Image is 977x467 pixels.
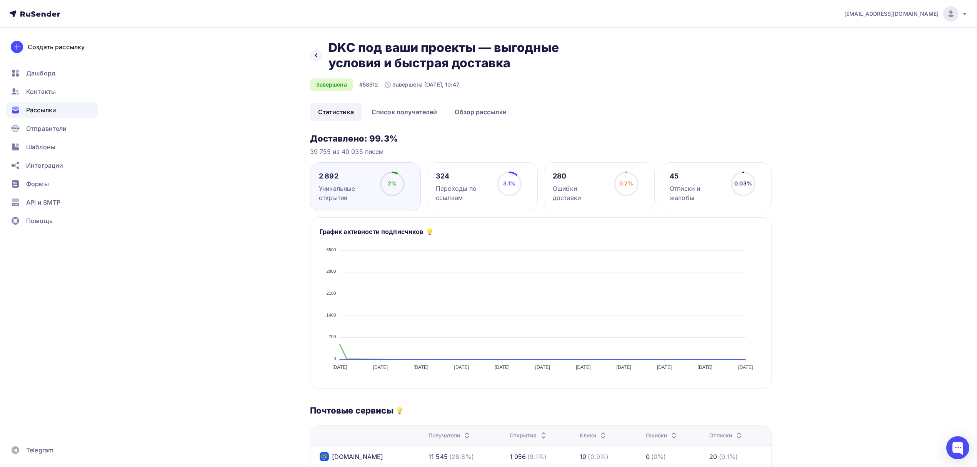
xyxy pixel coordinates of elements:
[616,365,631,370] tspan: [DATE]
[428,452,448,461] div: 11 545
[6,65,98,81] a: Дашборд
[436,172,490,181] div: 324
[449,452,474,461] div: (28.8%)
[333,356,336,361] tspan: 0
[619,180,634,187] span: 0.2%
[26,216,53,225] span: Помощь
[26,68,55,78] span: Дашборд
[709,452,717,461] div: 20
[26,198,60,207] span: API и SMTP
[310,405,393,416] h3: Почтовые сервисы
[844,6,968,22] a: [EMAIL_ADDRESS][DOMAIN_NAME]
[553,172,607,181] div: 280
[657,365,672,370] tspan: [DATE]
[310,103,362,121] a: Статистика
[576,365,591,370] tspan: [DATE]
[385,81,459,88] div: Завершена [DATE], 10:47
[326,291,336,295] tspan: 2100
[651,452,666,461] div: (0%)
[26,142,55,152] span: Шаблоны
[447,103,515,121] a: Обзор рассылки
[310,147,772,156] div: 39 755 из 40 035 писем
[26,179,49,188] span: Формы
[454,365,469,370] tspan: [DATE]
[310,78,353,91] div: Завершена
[310,133,772,144] h3: Доставлено: 99.3%
[697,365,712,370] tspan: [DATE]
[26,87,56,96] span: Контакты
[6,84,98,99] a: Контакты
[332,365,347,370] tspan: [DATE]
[359,81,378,88] div: #58512
[28,42,85,52] div: Создать рассылку
[428,432,472,439] div: Получатели
[363,103,445,121] a: Список получателей
[320,227,423,236] h5: График активности подписчиков
[436,184,490,202] div: Переходы по ссылкам
[26,105,56,115] span: Рассылки
[328,40,561,71] h2: DKC под ваши проекты — выгодные условия и быстрая доставка
[6,121,98,136] a: Отправители
[328,334,336,339] tspan: 700
[844,10,939,18] span: [EMAIL_ADDRESS][DOMAIN_NAME]
[26,124,67,133] span: Отправители
[373,365,388,370] tspan: [DATE]
[26,161,63,170] span: Интеграции
[326,269,336,274] tspan: 2800
[553,184,607,202] div: Ошибки доставки
[580,432,608,439] div: Клики
[646,452,650,461] div: 0
[588,452,609,461] div: (0.9%)
[738,365,753,370] tspan: [DATE]
[413,365,428,370] tspan: [DATE]
[6,139,98,155] a: Шаблоны
[326,247,336,252] tspan: 3500
[670,172,724,181] div: 45
[319,184,373,202] div: Уникальные открытия
[719,452,738,461] div: (0.1%)
[734,180,752,187] span: 0.03%
[510,432,548,439] div: Открытия
[646,432,679,439] div: Ошибки
[503,180,516,187] span: 3.1%
[510,452,526,461] div: 1 056
[388,180,397,187] span: 2%
[709,432,744,439] div: Отписки
[6,102,98,118] a: Рассылки
[326,313,336,317] tspan: 1400
[580,452,586,461] div: 10
[527,452,547,461] div: (9.1%)
[6,176,98,192] a: Формы
[535,365,550,370] tspan: [DATE]
[495,365,510,370] tspan: [DATE]
[320,452,383,461] div: [DOMAIN_NAME]
[670,184,724,202] div: Отписки и жалобы
[319,172,373,181] div: 2 892
[26,445,53,455] span: Telegram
